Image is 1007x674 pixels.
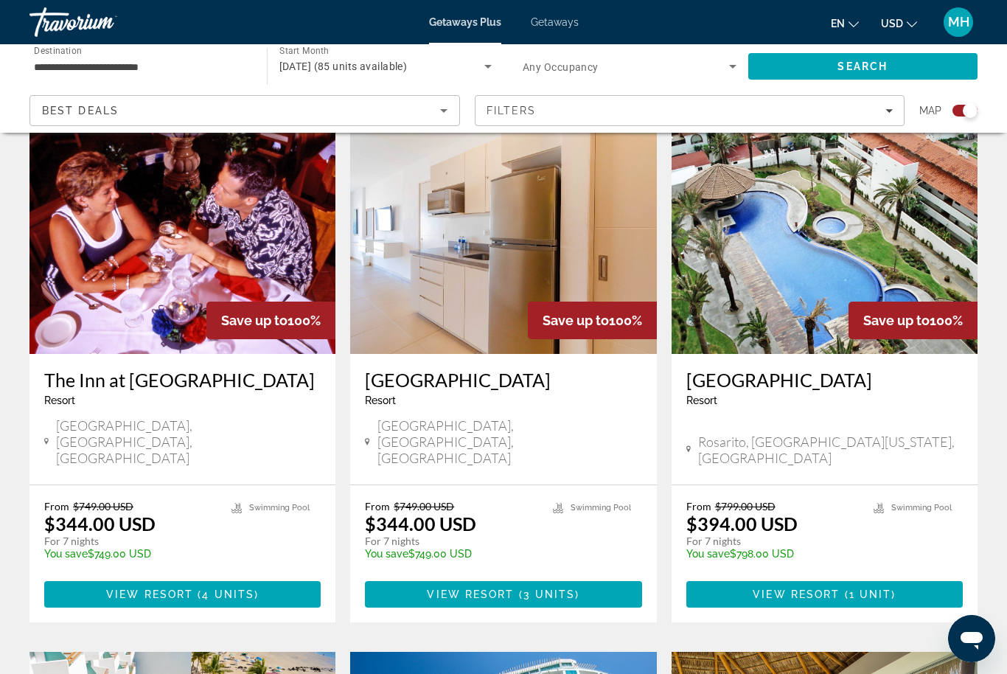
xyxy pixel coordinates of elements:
[429,16,501,28] a: Getaways Plus
[279,46,329,56] span: Start Month
[394,500,454,513] span: $749.00 USD
[365,369,641,391] a: [GEOGRAPHIC_DATA]
[365,535,537,548] p: For 7 nights
[523,61,599,73] span: Any Occupancy
[29,3,177,41] a: Travorium
[715,500,776,513] span: $799.00 USD
[350,118,656,354] img: Pacific Palace Tower
[686,535,859,548] p: For 7 nights
[377,417,642,466] span: [GEOGRAPHIC_DATA], [GEOGRAPHIC_DATA], [GEOGRAPHIC_DATA]
[571,503,631,513] span: Swimming Pool
[73,500,133,513] span: $749.00 USD
[365,581,641,608] button: View Resort(3 units)
[531,16,579,28] a: Getaways
[44,581,321,608] button: View Resort(4 units)
[686,395,717,406] span: Resort
[487,105,537,117] span: Filters
[837,60,888,72] span: Search
[686,548,859,560] p: $798.00 USD
[849,302,978,339] div: 100%
[206,302,335,339] div: 100%
[34,45,82,55] span: Destination
[427,588,514,600] span: View Resort
[44,369,321,391] a: The Inn at [GEOGRAPHIC_DATA]
[948,615,995,662] iframe: Button to launch messaging window
[44,395,75,406] span: Resort
[193,588,259,600] span: ( )
[698,434,963,466] span: Rosarito, [GEOGRAPHIC_DATA][US_STATE], [GEOGRAPHIC_DATA]
[44,548,88,560] span: You save
[279,60,408,72] span: [DATE] (85 units available)
[221,313,288,328] span: Save up to
[365,513,476,535] p: $344.00 USD
[475,95,905,126] button: Filters
[365,548,537,560] p: $749.00 USD
[365,500,390,513] span: From
[523,588,576,600] span: 3 units
[840,588,896,600] span: ( )
[686,513,798,535] p: $394.00 USD
[34,58,248,76] input: Select destination
[365,395,396,406] span: Resort
[672,118,978,354] img: Rosarito Beach Condo Hotel
[849,588,892,600] span: 1 unit
[881,13,917,34] button: Change currency
[29,118,335,354] img: The Inn at Mazatlán
[919,100,941,121] span: Map
[365,548,408,560] span: You save
[948,15,969,29] span: MH
[831,18,845,29] span: en
[863,313,930,328] span: Save up to
[881,18,903,29] span: USD
[753,588,840,600] span: View Resort
[686,548,730,560] span: You save
[56,417,321,466] span: [GEOGRAPHIC_DATA], [GEOGRAPHIC_DATA], [GEOGRAPHIC_DATA]
[543,313,609,328] span: Save up to
[686,581,963,608] button: View Resort(1 unit)
[42,102,447,119] mat-select: Sort by
[44,548,217,560] p: $749.00 USD
[44,500,69,513] span: From
[249,503,310,513] span: Swimming Pool
[44,513,156,535] p: $344.00 USD
[748,53,978,80] button: Search
[515,588,580,600] span: ( )
[106,588,193,600] span: View Resort
[528,302,657,339] div: 100%
[686,369,963,391] a: [GEOGRAPHIC_DATA]
[686,500,711,513] span: From
[202,588,254,600] span: 4 units
[939,7,978,38] button: User Menu
[831,13,859,34] button: Change language
[44,535,217,548] p: For 7 nights
[891,503,952,513] span: Swimming Pool
[42,105,119,117] span: Best Deals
